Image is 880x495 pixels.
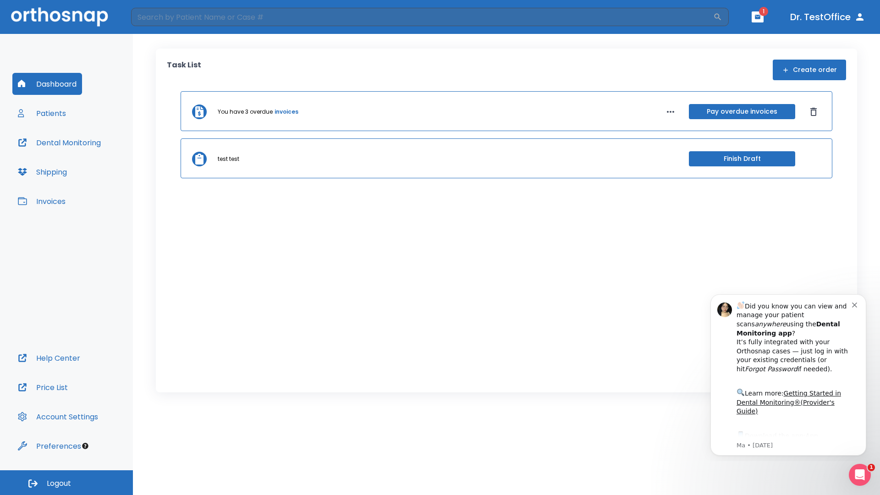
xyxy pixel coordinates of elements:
[689,104,795,119] button: Pay overdue invoices
[868,464,875,471] span: 1
[12,376,73,398] button: Price List
[218,155,239,163] p: test test
[218,108,273,116] p: You have 3 overdue
[275,108,298,116] a: invoices
[167,60,201,80] p: Task List
[773,60,846,80] button: Create order
[40,155,155,164] p: Message from Ma, sent 4w ago
[12,347,86,369] button: Help Center
[689,151,795,166] button: Finish Draft
[849,464,871,486] iframe: Intercom live chat
[131,8,713,26] input: Search by Patient Name or Case #
[155,14,163,22] button: Dismiss notification
[759,7,768,16] span: 1
[12,102,71,124] button: Patients
[81,442,89,450] div: Tooltip anchor
[12,132,106,154] button: Dental Monitoring
[12,190,71,212] button: Invoices
[47,478,71,489] span: Logout
[806,104,821,119] button: Dismiss
[11,7,108,26] img: Orthosnap
[786,9,869,25] button: Dr. TestOffice
[40,146,121,163] a: App Store
[12,406,104,428] button: Account Settings
[40,144,155,191] div: Download the app: | ​ Let us know if you need help getting started!
[12,73,82,95] button: Dashboard
[12,435,87,457] button: Preferences
[12,161,72,183] button: Shipping
[697,286,880,461] iframe: Intercom notifications message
